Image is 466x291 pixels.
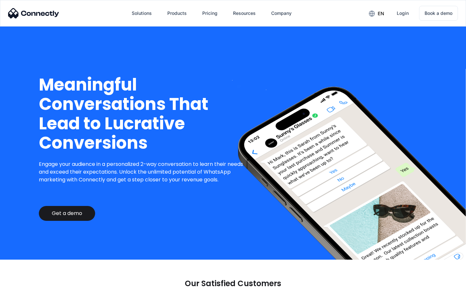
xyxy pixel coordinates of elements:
a: Book a demo [419,6,458,21]
div: Company [271,9,292,18]
ul: Language list [13,280,39,289]
div: Solutions [127,5,157,21]
img: Connectly Logo [8,8,59,18]
div: Company [266,5,297,21]
div: Pricing [202,9,217,18]
div: Login [397,9,409,18]
a: Pricing [197,5,223,21]
div: Products [162,5,192,21]
div: Resources [233,9,256,18]
p: Our Satisfied Customers [185,279,281,288]
p: Engage your audience in a personalized 2-way conversation to learn their needs and exceed their e... [39,160,248,184]
div: Resources [228,5,261,21]
div: Solutions [132,9,152,18]
a: Get a demo [39,206,95,221]
div: en [378,9,384,18]
div: Products [167,9,187,18]
a: Login [392,5,414,21]
div: Get a demo [52,210,82,217]
h1: Meaningful Conversations That Lead to Lucrative Conversions [39,75,248,153]
div: en [364,8,389,18]
aside: Language selected: English [6,280,39,289]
